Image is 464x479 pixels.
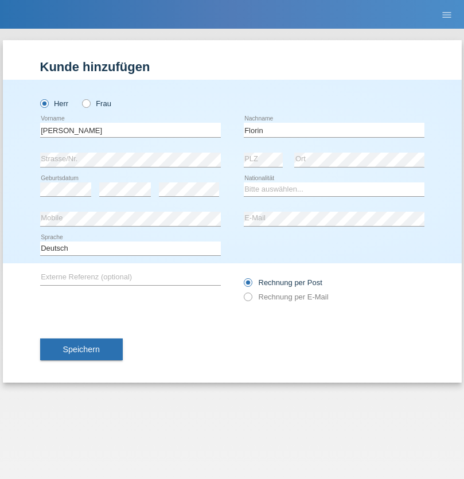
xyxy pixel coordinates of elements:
[244,293,251,307] input: Rechnung per E-Mail
[40,99,69,108] label: Herr
[244,293,329,301] label: Rechnung per E-Mail
[441,9,453,21] i: menu
[63,345,100,354] span: Speichern
[244,278,322,287] label: Rechnung per Post
[40,60,424,74] h1: Kunde hinzufügen
[40,99,48,107] input: Herr
[82,99,89,107] input: Frau
[435,11,458,18] a: menu
[40,338,123,360] button: Speichern
[82,99,111,108] label: Frau
[244,278,251,293] input: Rechnung per Post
